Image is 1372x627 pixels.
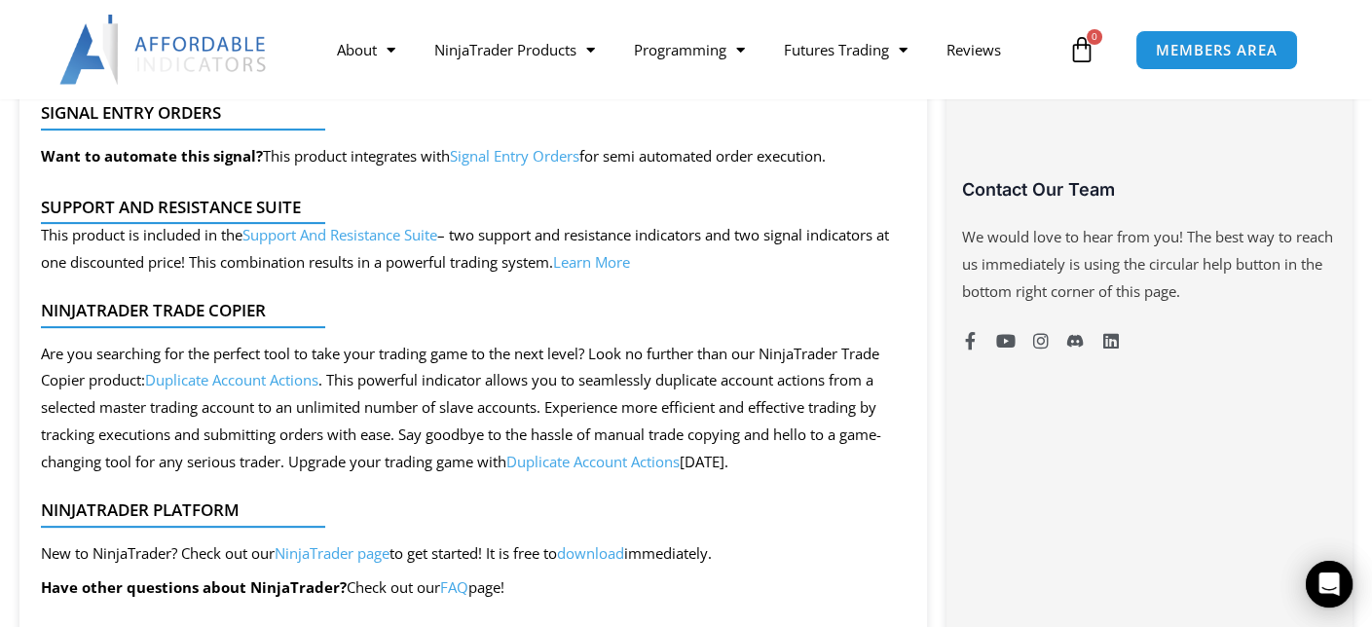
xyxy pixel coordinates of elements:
[59,15,269,85] img: LogoAI | Affordable Indicators – NinjaTrader
[961,224,1337,306] p: We would love to hear from you! The best way to reach us immediately is using the circular help b...
[317,27,1063,72] nav: Menu
[145,370,318,389] a: Duplicate Account Actions
[440,577,468,597] a: FAQ
[41,301,891,320] h4: NinjaTrader Trade Copier
[317,27,415,72] a: About
[41,540,712,568] p: New to NinjaTrader? Check out our to get started! It is free to immediately.
[1156,43,1278,57] span: MEMBERS AREA
[553,252,630,272] a: Learn More
[275,543,389,563] a: NinjaTrader page
[41,222,891,277] p: This product is included in the – two support and resistance indicators and two signal indicators...
[41,577,347,597] b: Have other questions about NinjaTrader?
[415,27,614,72] a: NinjaTrader Products
[242,225,437,244] a: Support And Resistance Suite
[927,27,1020,72] a: Reviews
[41,341,891,476] div: Are you searching for the perfect tool to take your trading game to the next level? Look no furth...
[764,27,927,72] a: Futures Trading
[1306,561,1353,608] div: Open Intercom Messenger
[41,103,891,123] h4: Signal Entry Orders
[1087,29,1102,45] span: 0
[41,198,891,217] h4: Support and Resistance Suite
[450,146,579,166] a: Signal Entry Orders
[41,500,891,520] h4: NinjaTrader Platform
[557,543,624,563] a: download
[961,178,1337,201] h3: Contact Our Team
[506,452,680,471] a: Duplicate Account Actions
[41,574,712,602] p: Check out our page!
[614,27,764,72] a: Programming
[41,143,826,170] p: This product integrates with for semi automated order execution.
[41,146,263,166] strong: Want to automate this signal?
[1039,21,1125,78] a: 0
[1135,30,1298,70] a: MEMBERS AREA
